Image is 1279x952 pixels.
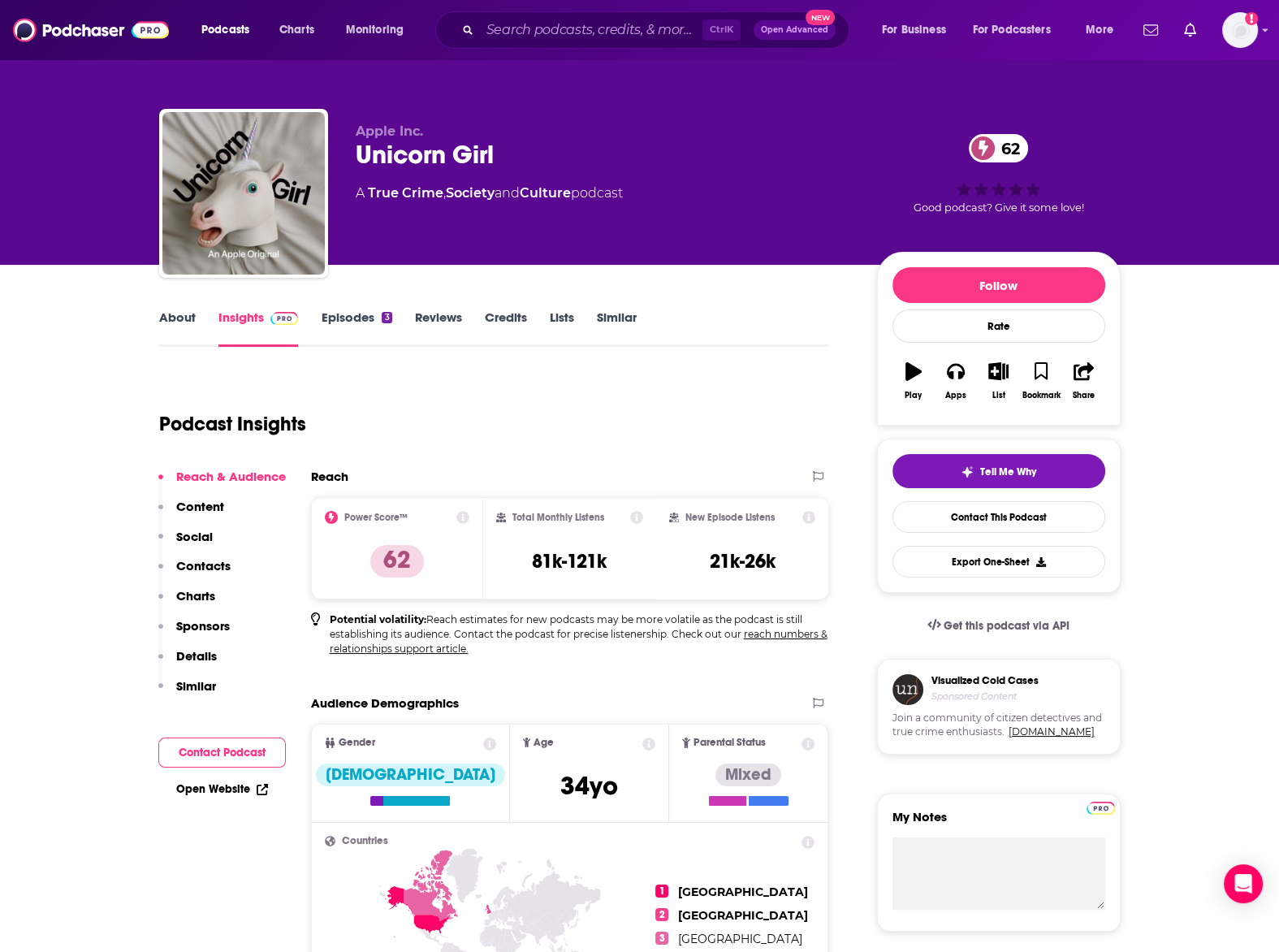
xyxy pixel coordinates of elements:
[931,674,1039,687] h3: Visualized Cold Cases
[451,11,865,49] div: Search podcasts, credits, & more...
[914,606,1083,646] a: Get this podcast via API
[1177,16,1203,44] a: Show notifications dropdown
[892,546,1105,578] button: Export One-Sheet
[279,19,314,41] span: Charts
[655,932,668,945] span: 3
[892,454,1105,488] button: tell me why sparkleTell Me Why
[13,15,169,45] img: Podchaser - Follow, Share and Rate Podcasts
[980,465,1036,478] span: Tell Me Why
[877,123,1121,224] div: 62Good podcast? Give it some love!
[1137,16,1164,44] a: Show notifications dropdown
[702,19,741,41] span: Ctrl K
[159,309,196,347] a: About
[342,836,388,846] span: Countries
[1086,19,1113,41] span: More
[892,352,935,410] button: Play
[892,674,923,705] img: coldCase.18b32719.png
[176,648,217,664] p: Details
[176,469,286,484] p: Reach & Audience
[877,659,1121,794] a: Visualized Cold CasesSponsored ContentJoin a community of citizen detectives and true crime enthu...
[678,932,802,946] span: [GEOGRAPHIC_DATA]
[560,770,618,802] span: 34 yo
[218,309,299,347] a: InsightsPodchaser Pro
[550,309,574,347] a: Lists
[931,690,1039,702] h4: Sponsored Content
[655,908,668,921] span: 2
[158,529,213,559] button: Social
[1222,12,1258,48] button: Show profile menu
[962,17,1074,43] button: open menu
[176,782,268,796] a: Open Website
[1087,799,1115,815] a: Pro website
[270,312,299,325] img: Podchaser Pro
[158,648,217,678] button: Details
[655,885,668,898] span: 1
[158,558,231,588] button: Contacts
[415,309,462,347] a: Reviews
[158,678,216,708] button: Similar
[356,123,423,139] span: Apple Inc.
[158,588,215,618] button: Charts
[871,17,966,43] button: open menu
[382,312,391,323] div: 3
[1022,391,1060,400] div: Bookmark
[1222,12,1258,48] img: User Profile
[678,885,808,899] span: [GEOGRAPHIC_DATA]
[532,549,607,573] h3: 81k-121k
[159,412,306,436] h1: Podcast Insights
[892,309,1105,343] div: Rate
[973,19,1051,41] span: For Podcasters
[176,499,224,514] p: Content
[1020,352,1062,410] button: Bookmark
[330,613,426,625] b: Potential volatility:
[311,469,348,484] h2: Reach
[985,134,1028,162] span: 62
[190,17,270,43] button: open menu
[370,545,424,578] p: 62
[977,352,1019,410] button: List
[1222,12,1258,48] span: Logged in as anna.andree
[330,628,827,655] a: reach numbers & relationships support article.
[176,558,231,573] p: Contacts
[368,185,443,201] a: True Crime
[992,391,1005,400] div: List
[597,309,637,347] a: Similar
[882,19,946,41] span: For Business
[534,738,554,748] span: Age
[356,184,623,203] div: A podcast
[158,738,286,768] button: Contact Podcast
[316,764,505,786] div: [DEMOGRAPHIC_DATA]
[335,17,425,43] button: open menu
[1087,802,1115,815] img: Podchaser Pro
[158,618,230,648] button: Sponsors
[176,588,215,604] p: Charts
[176,529,213,544] p: Social
[1009,725,1095,738] a: [DOMAIN_NAME]
[480,17,702,43] input: Search podcasts, credits, & more...
[443,185,446,201] span: ,
[321,309,391,347] a: Episodes3
[761,26,828,34] span: Open Advanced
[346,19,404,41] span: Monitoring
[1245,12,1258,25] svg: Add a profile image
[754,20,836,40] button: Open AdvancedNew
[905,391,922,400] div: Play
[806,10,835,25] span: New
[330,612,829,656] p: Reach estimates for new podcasts may be more volatile as the podcast is still establishing its au...
[892,712,1105,739] span: Join a community of citizen detectives and true crime enthusiasts.
[914,201,1084,214] span: Good podcast? Give it some love!
[176,618,230,634] p: Sponsors
[892,501,1105,533] a: Contact This Podcast
[485,309,527,347] a: Credits
[1074,17,1134,43] button: open menu
[311,695,459,711] h2: Audience Demographics
[176,678,216,694] p: Similar
[892,267,1105,303] button: Follow
[694,738,766,748] span: Parental Status
[969,134,1028,162] a: 62
[162,112,325,275] img: Unicorn Girl
[158,499,224,529] button: Content
[520,185,571,201] a: Culture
